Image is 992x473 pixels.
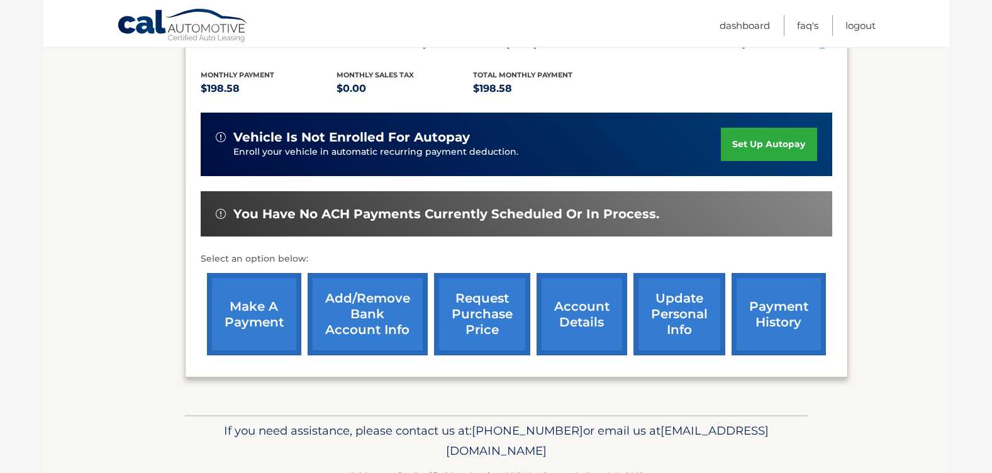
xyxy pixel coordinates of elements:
[720,15,770,36] a: Dashboard
[117,8,249,45] a: Cal Automotive
[308,273,428,355] a: Add/Remove bank account info
[797,15,818,36] a: FAQ's
[201,70,274,79] span: Monthly Payment
[434,273,530,355] a: request purchase price
[233,145,722,159] p: Enroll your vehicle in automatic recurring payment deduction.
[446,423,769,458] span: [EMAIL_ADDRESS][DOMAIN_NAME]
[233,206,659,222] span: You have no ACH payments currently scheduled or in process.
[337,70,414,79] span: Monthly sales Tax
[207,273,301,355] a: make a payment
[201,252,832,267] p: Select an option below:
[201,80,337,97] p: $198.58
[732,273,826,355] a: payment history
[216,132,226,142] img: alert-white.svg
[233,130,470,145] span: vehicle is not enrolled for autopay
[472,423,583,438] span: [PHONE_NUMBER]
[216,209,226,219] img: alert-white.svg
[473,80,610,97] p: $198.58
[633,273,725,355] a: update personal info
[721,128,816,161] a: set up autopay
[193,421,800,461] p: If you need assistance, please contact us at: or email us at
[337,80,473,97] p: $0.00
[537,273,627,355] a: account details
[845,15,876,36] a: Logout
[473,70,572,79] span: Total Monthly Payment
